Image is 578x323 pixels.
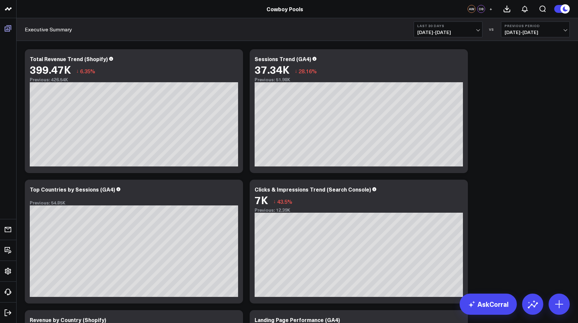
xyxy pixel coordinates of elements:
div: 7K [255,194,268,206]
button: Previous Period[DATE]-[DATE] [501,21,570,37]
div: AW [468,5,475,13]
div: Clicks & Impressions Trend (Search Console) [255,186,371,193]
span: ↓ [295,67,297,75]
a: Cowboy Pools [267,5,303,13]
div: Top Countries by Sessions (GA4) [30,186,115,193]
b: Previous Period [505,24,566,28]
button: Last 30 Days[DATE]-[DATE] [414,21,482,37]
span: 43.5% [277,198,292,205]
button: + [487,5,495,13]
div: VS [486,27,498,31]
div: Sessions Trend (GA4) [255,55,311,62]
div: Previous: 426.54K [30,77,238,82]
span: + [489,7,492,11]
div: Previous: 54.85K [30,200,238,205]
div: Total Revenue Trend (Shopify) [30,55,108,62]
b: Last 30 Days [417,24,479,28]
span: [DATE] - [DATE] [417,30,479,35]
a: AskCorral [460,294,517,315]
span: ↓ [76,67,79,75]
div: Previous: 12.39K [255,207,463,213]
a: Executive Summary [25,26,72,33]
span: 28.16% [299,67,317,75]
div: Previous: 51.98K [255,77,463,82]
div: 37.34K [255,63,290,75]
span: 6.35% [80,67,95,75]
span: ↓ [273,197,276,206]
div: 399.47K [30,63,71,75]
span: [DATE] - [DATE] [505,30,566,35]
div: DB [477,5,485,13]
